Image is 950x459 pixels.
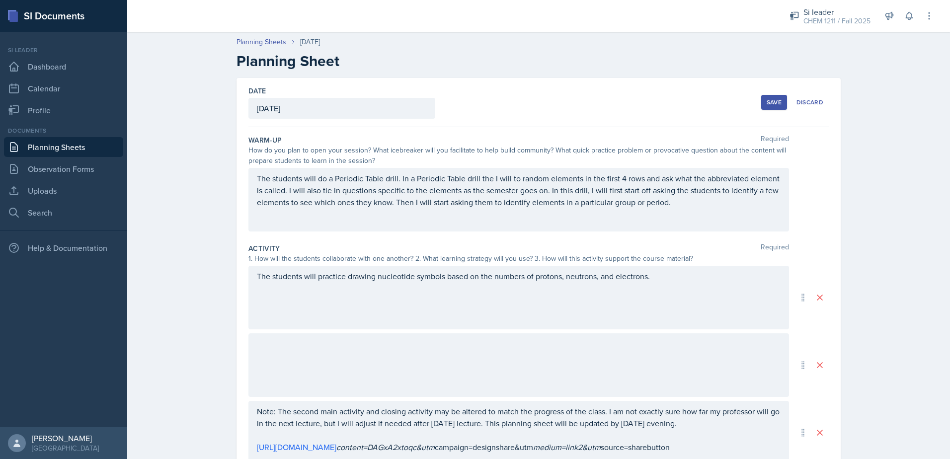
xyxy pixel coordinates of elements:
div: Save [767,98,782,106]
div: CHEM 1211 / Fall 2025 [803,16,871,26]
div: How do you plan to open your session? What icebreaker will you facilitate to help build community... [248,145,789,166]
div: Si leader [803,6,871,18]
div: [PERSON_NAME] [32,433,99,443]
a: Search [4,203,123,223]
div: Help & Documentation [4,238,123,258]
a: Observation Forms [4,159,123,179]
p: The students will practice drawing nucleotide symbols based on the numbers of protons, neutrons, ... [257,270,781,282]
div: Discard [796,98,823,106]
a: Uploads [4,181,123,201]
label: Activity [248,243,280,253]
p: The students will do a Periodic Table drill. In a Periodic Table drill the I will to random eleme... [257,172,781,208]
label: Date [248,86,266,96]
a: Profile [4,100,123,120]
div: [GEOGRAPHIC_DATA] [32,443,99,453]
div: [DATE] [300,37,320,47]
button: Discard [791,95,829,110]
div: Si leader [4,46,123,55]
a: Planning Sheets [4,137,123,157]
em: medium=link2&utm [533,442,601,453]
a: Dashboard [4,57,123,76]
p: campaign=designshare&utm source=sharebutton [257,441,781,453]
button: Save [761,95,787,110]
span: Required [761,243,789,253]
h2: Planning Sheet [237,52,841,70]
em: content=DAGxA2xtoqc&utm [336,442,435,453]
div: Documents [4,126,123,135]
div: 1. How will the students collaborate with one another? 2. What learning strategy will you use? 3.... [248,253,789,264]
p: Note: The second main activity and closing activity may be altered to match the progress of the c... [257,405,781,429]
a: Planning Sheets [237,37,286,47]
a: Calendar [4,78,123,98]
span: Required [761,135,789,145]
a: [URL][DOMAIN_NAME] [257,442,336,453]
label: Warm-Up [248,135,282,145]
